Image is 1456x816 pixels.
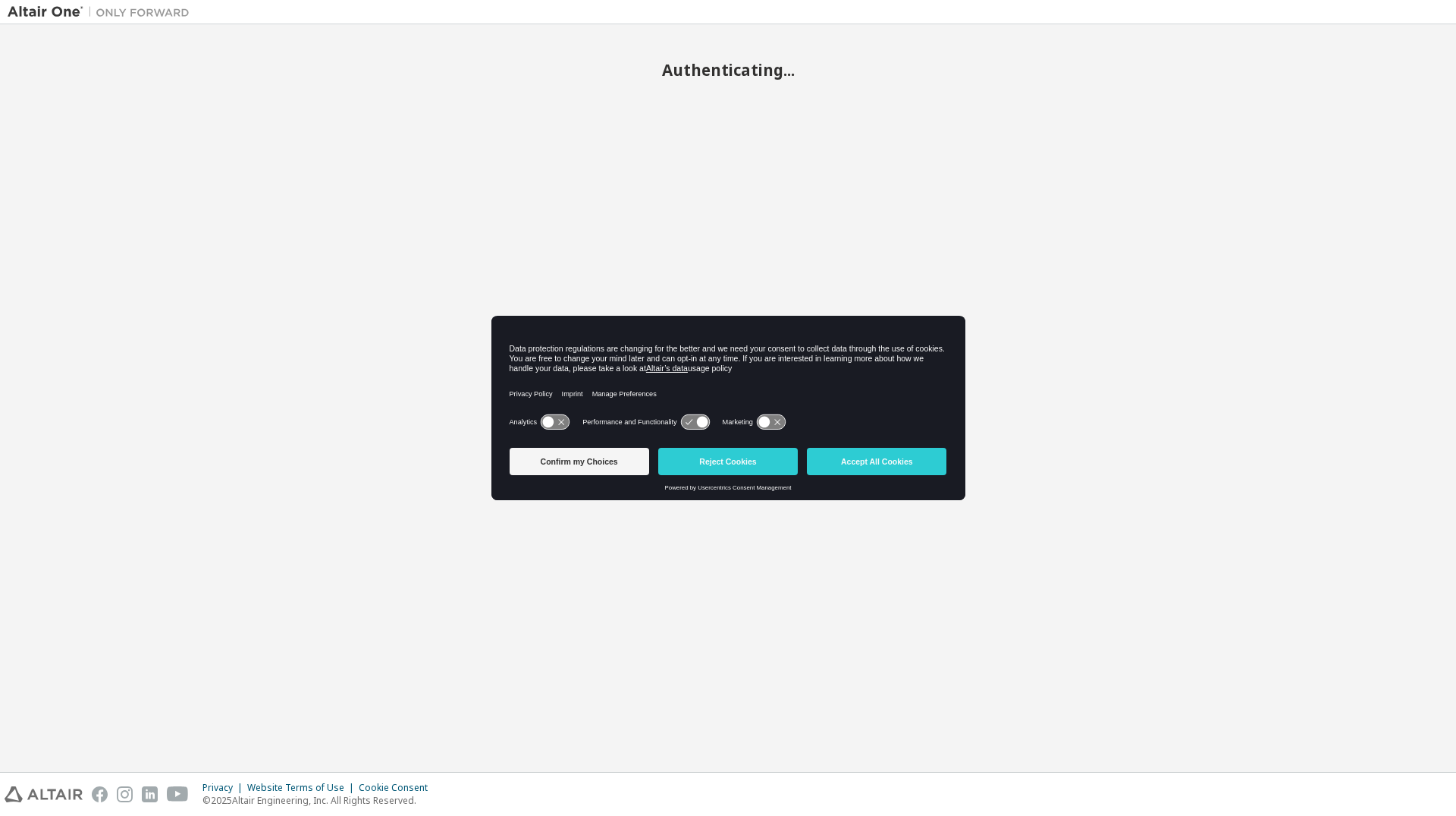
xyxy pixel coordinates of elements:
img: facebook.svg [92,786,108,802]
img: altair_logo.svg [5,786,83,802]
img: Altair One [8,5,197,20]
img: youtube.svg [167,786,189,802]
img: instagram.svg [117,786,133,802]
h2: Authenticating... [8,60,1448,80]
div: Privacy [202,782,247,794]
p: © 2025 Altair Engineering, Inc. All Rights Reserved. [202,794,437,807]
div: Website Terms of Use [247,782,359,794]
img: linkedin.svg [142,786,158,802]
div: Cookie Consent [359,782,437,794]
